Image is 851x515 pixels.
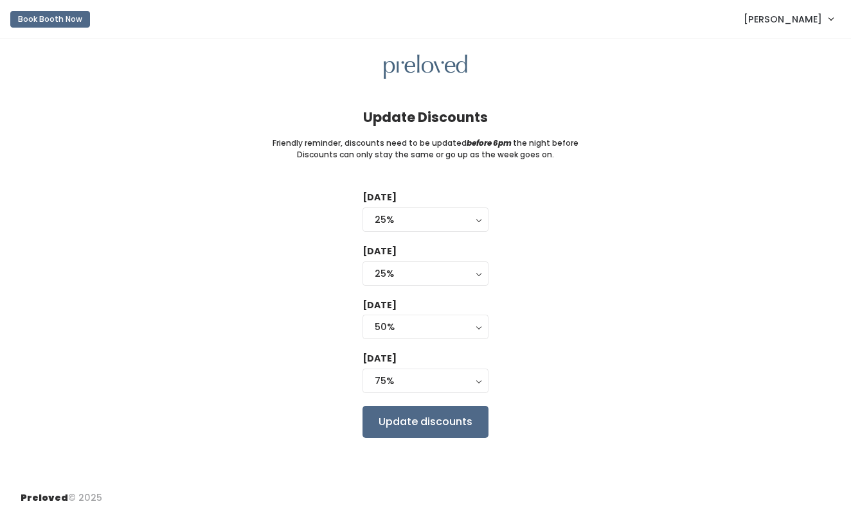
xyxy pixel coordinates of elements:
input: Update discounts [363,406,488,438]
button: 50% [363,315,488,339]
button: 25% [363,207,488,232]
label: [DATE] [363,352,397,365]
div: 25% [375,266,476,281]
button: 25% [363,261,488,286]
a: Book Booth Now [10,5,90,33]
img: preloved logo [384,55,467,80]
small: Discounts can only stay the same or go up as the week goes on. [297,149,554,161]
span: [PERSON_NAME] [744,12,822,26]
div: 75% [375,374,476,388]
label: [DATE] [363,299,397,312]
small: Friendly reminder, discounts need to be updated the night before [273,137,578,149]
label: [DATE] [363,245,397,258]
div: 25% [375,213,476,227]
button: 75% [363,369,488,393]
a: [PERSON_NAME] [731,5,846,33]
span: Preloved [21,491,68,504]
label: [DATE] [363,191,397,204]
i: before 6pm [467,137,512,148]
button: Book Booth Now [10,11,90,28]
h4: Update Discounts [363,110,488,125]
div: © 2025 [21,481,102,505]
div: 50% [375,320,476,334]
